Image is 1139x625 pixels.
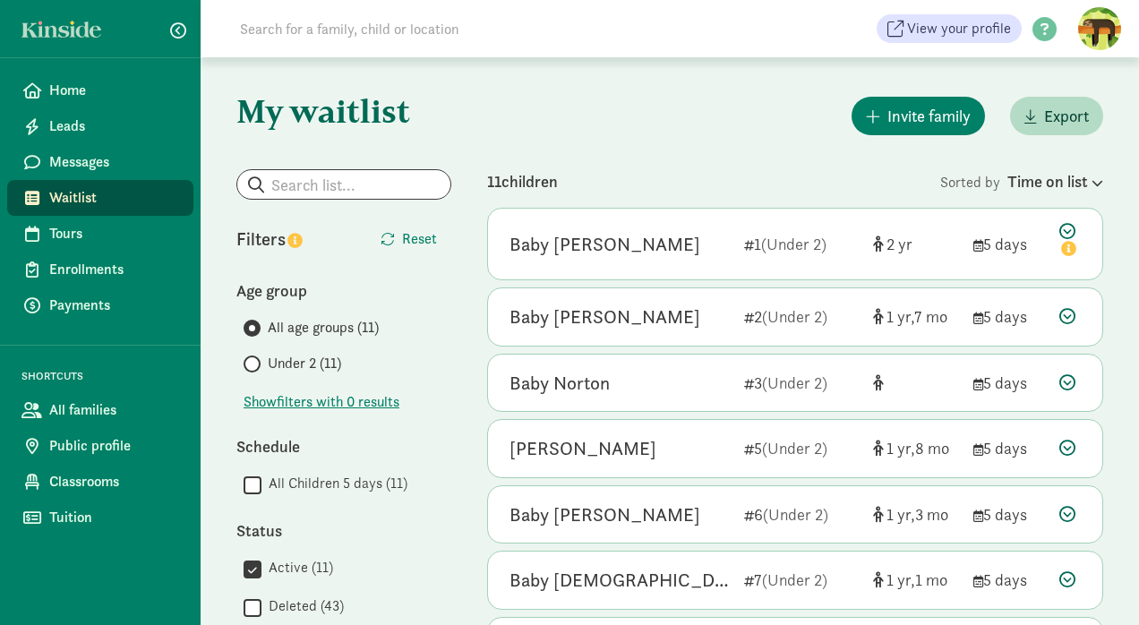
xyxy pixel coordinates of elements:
span: Tuition [49,507,179,528]
div: Schedule [236,434,451,458]
div: 7 [744,568,859,592]
span: All age groups (11) [268,317,379,338]
input: Search list... [237,170,450,199]
a: Enrollments [7,252,193,287]
input: Search for a family, child or location [229,11,732,47]
div: Sorted by [940,169,1103,193]
div: Baby Christ [510,566,730,595]
div: [object Object] [873,502,959,527]
span: Home [49,80,179,101]
div: Status [236,518,451,543]
a: View your profile [877,14,1022,43]
span: Public profile [49,435,179,457]
span: Tours [49,223,179,244]
div: 5 days [973,436,1045,460]
a: Classrooms [7,464,193,500]
a: Tours [7,216,193,252]
span: Under 2 (11) [268,353,341,374]
div: [object Object] [873,232,959,256]
span: Export [1044,104,1089,128]
span: (Under 2) [762,438,827,458]
div: 5 days [973,371,1045,395]
span: All families [49,399,179,421]
label: Deleted (43) [261,595,344,617]
div: Baby Norton [510,369,610,398]
div: 11 children [487,169,940,193]
span: (Under 2) [763,504,828,525]
div: [object Object] [873,304,959,329]
span: Classrooms [49,471,179,492]
div: 5 days [973,232,1045,256]
div: 5 days [973,502,1045,527]
span: 1 [915,569,947,590]
div: 3 [744,371,859,395]
span: Waitlist [49,187,179,209]
div: 5 [744,436,859,460]
a: Public profile [7,428,193,464]
span: 7 [914,306,947,327]
div: [object Object] [873,436,959,460]
span: (Under 2) [762,372,827,393]
a: Leads [7,108,193,144]
span: 1 [886,504,915,525]
span: (Under 2) [761,234,826,254]
div: Time on list [1007,169,1103,193]
div: 2 [744,304,859,329]
span: (Under 2) [762,306,827,327]
span: 2 [886,234,912,254]
h1: My waitlist [236,93,451,129]
span: View your profile [907,18,1011,39]
a: All families [7,392,193,428]
span: Reset [402,228,437,250]
button: Showfilters with 0 results [244,391,399,413]
a: Tuition [7,500,193,535]
iframe: Chat Widget [1049,539,1139,625]
div: Baby Gould [510,303,700,331]
div: 6 [744,502,859,527]
span: Messages [49,151,179,173]
div: Age group [236,278,451,303]
span: 1 [886,569,915,590]
div: 5 days [973,568,1045,592]
div: Sterling Storey [510,434,656,463]
div: Baby Beckmann [510,501,700,529]
a: Messages [7,144,193,180]
button: Reset [366,221,451,257]
div: 5 days [973,304,1045,329]
span: Invite family [887,104,971,128]
span: 3 [915,504,948,525]
span: 1 [886,438,915,458]
div: Baby Ryan [510,230,700,259]
div: [object Object] [873,568,959,592]
div: [object Object] [873,371,959,395]
span: Payments [49,295,179,316]
span: Show filters with 0 results [244,391,399,413]
label: All Children 5 days (11) [261,473,407,494]
span: 1 [886,306,914,327]
a: Payments [7,287,193,323]
a: Waitlist [7,180,193,216]
span: Leads [49,116,179,137]
span: Enrollments [49,259,179,280]
label: Active (11) [261,557,333,578]
div: 1 [744,232,859,256]
div: Filters [236,226,344,253]
span: 8 [915,438,949,458]
span: (Under 2) [762,569,827,590]
button: Invite family [852,97,985,135]
a: Home [7,73,193,108]
button: Export [1010,97,1103,135]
